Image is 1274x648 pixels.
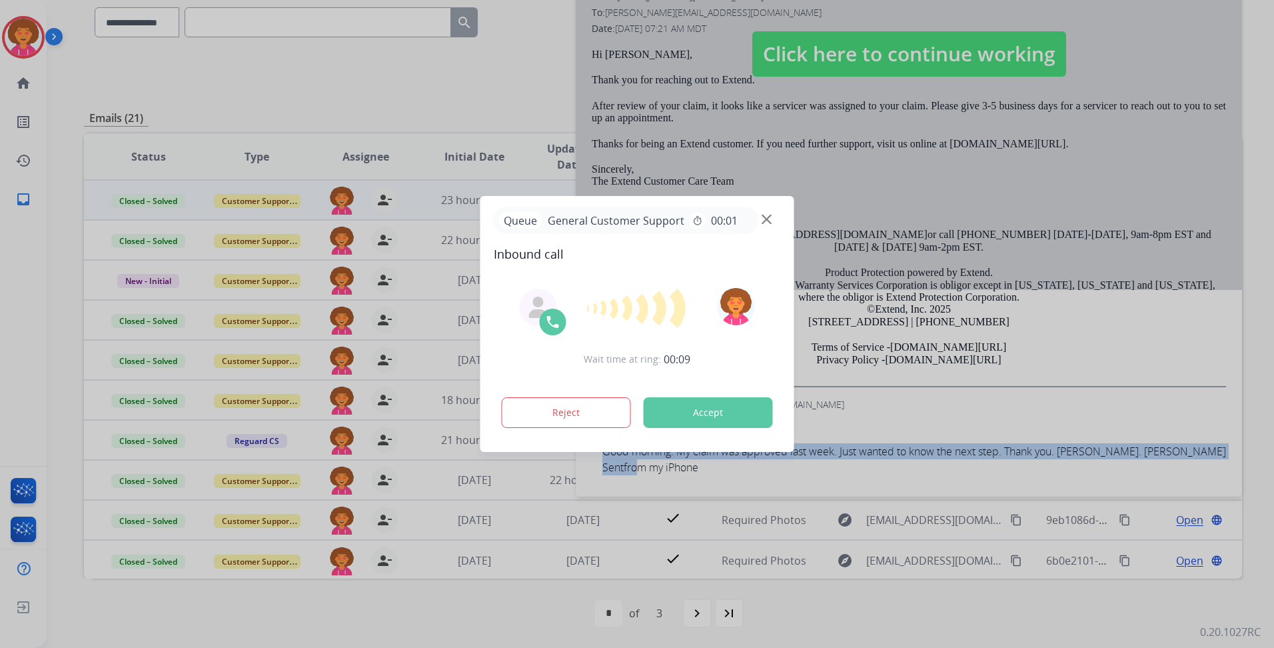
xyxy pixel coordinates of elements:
[499,212,542,229] p: Queue
[542,213,690,229] span: General Customer Support
[502,397,631,428] button: Reject
[1200,624,1261,640] p: 0.20.1027RC
[664,351,690,367] span: 00:09
[545,314,561,330] img: call-icon
[644,397,773,428] button: Accept
[717,288,754,325] img: avatar
[762,215,772,225] img: close-button
[494,245,781,263] span: Inbound call
[692,215,703,226] mat-icon: timer
[528,297,549,318] img: agent-avatar
[584,353,661,366] span: Wait time at ring:
[711,213,738,229] span: 00:01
